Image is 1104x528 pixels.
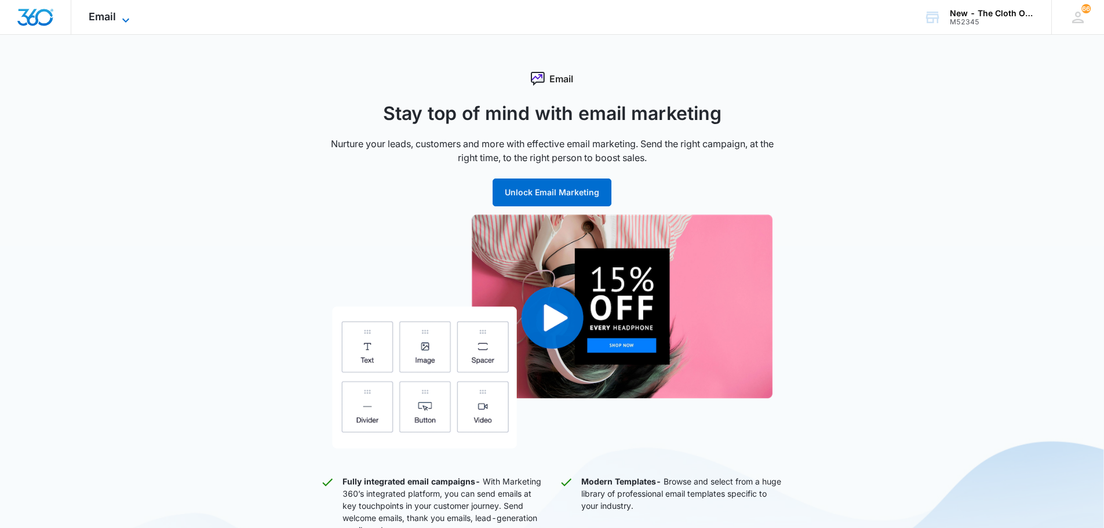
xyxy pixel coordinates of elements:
div: account name [950,9,1034,18]
button: Unlock Email Marketing [493,179,611,206]
div: account id [950,18,1034,26]
div: notifications count [1081,4,1091,13]
img: Email [332,214,773,449]
span: Email [89,10,116,23]
p: Nurture your leads, customers and more with effective email marketing. Send the right campaign, a... [320,137,784,165]
a: Unlock Email Marketing [493,187,611,197]
span: 66 [1081,4,1091,13]
div: Email [320,72,784,86]
strong: Fully integrated email campaigns - [343,476,480,486]
h1: Stay top of mind with email marketing [320,100,784,128]
strong: Modern Templates - [581,476,661,486]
